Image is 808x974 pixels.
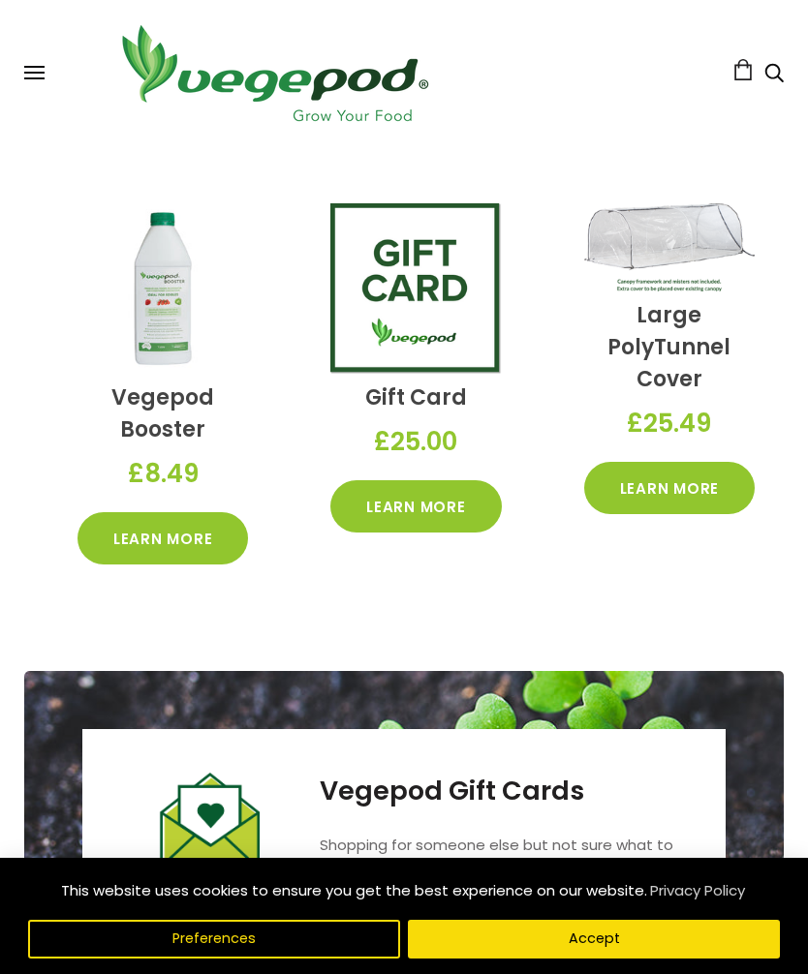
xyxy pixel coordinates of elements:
[78,512,248,564] a: Learn More
[764,65,784,85] a: Search
[320,831,682,918] p: Shopping for someone else but not sure what to give them? Give them the gift of choice with a Veg...
[607,300,730,394] a: Large PolyTunnel Cover
[365,382,467,412] a: Gift Card
[105,19,444,127] img: Vegepod
[61,880,647,900] span: This website uses cookies to ensure you get the best experience on our website.
[584,395,755,452] div: £25.49
[28,920,400,959] button: Preferences
[330,480,501,533] a: Learn More
[111,382,214,444] a: Vegepod Booster
[330,413,501,471] div: £25.00
[408,920,780,959] button: Accept
[330,203,501,374] img: Gift Card
[584,462,755,514] a: Learn More
[78,445,248,502] div: £8.49
[647,873,748,908] a: Privacy Policy (opens in a new tab)
[126,773,295,877] img: Gift Card
[584,203,755,291] img: Large PolyTunnel Cover
[78,203,248,374] img: Vegepod Booster
[320,773,682,809] h2: Vegepod Gift Cards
